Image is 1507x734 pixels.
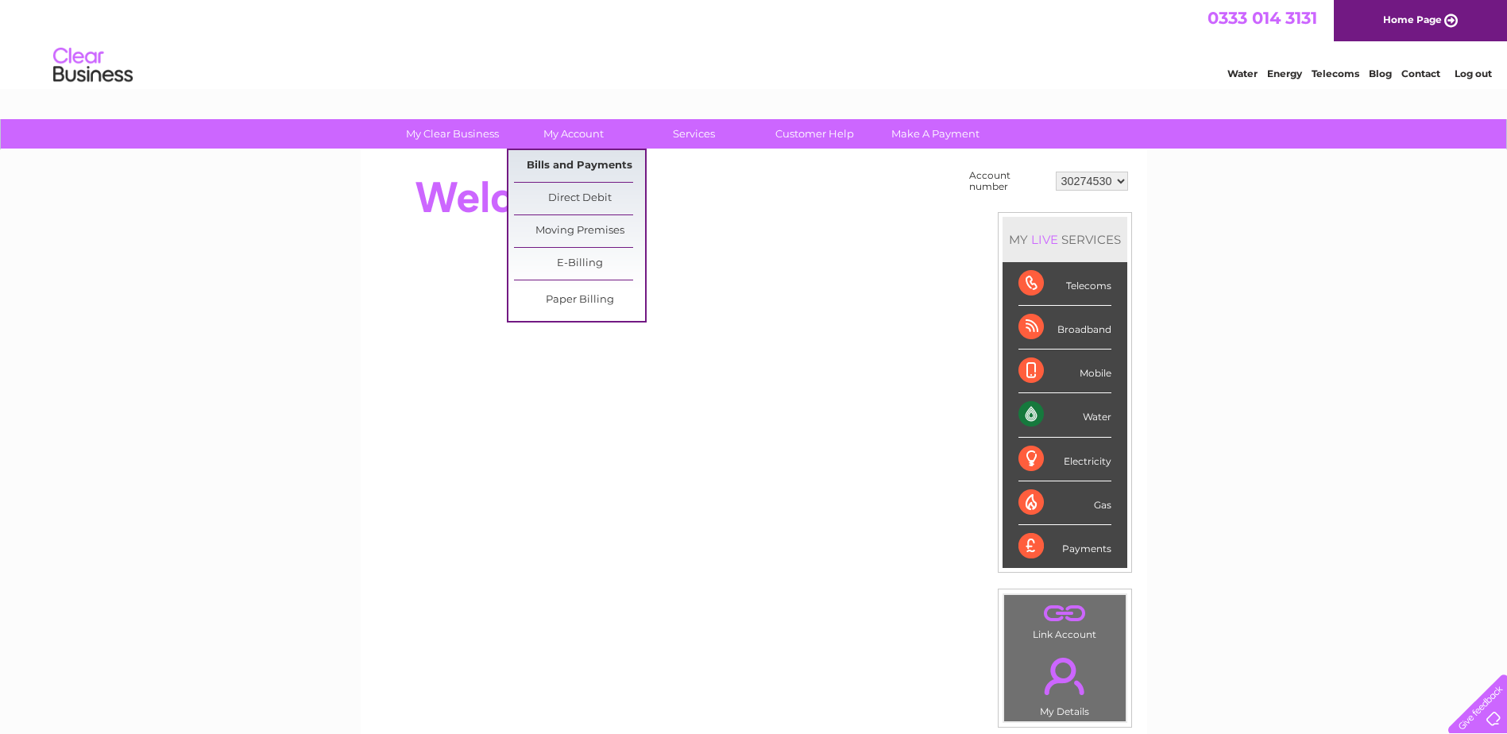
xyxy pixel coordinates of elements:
[1018,350,1111,393] div: Mobile
[1267,68,1302,79] a: Energy
[1003,217,1127,262] div: MY SERVICES
[1401,68,1440,79] a: Contact
[1018,438,1111,481] div: Electricity
[52,41,133,90] img: logo.png
[1018,525,1111,568] div: Payments
[514,284,645,316] a: Paper Billing
[387,119,518,149] a: My Clear Business
[1003,644,1126,722] td: My Details
[749,119,880,149] a: Customer Help
[508,119,639,149] a: My Account
[514,248,645,280] a: E-Billing
[870,119,1001,149] a: Make A Payment
[628,119,759,149] a: Services
[965,166,1052,196] td: Account number
[514,215,645,247] a: Moving Premises
[1018,306,1111,350] div: Broadband
[1208,8,1317,28] a: 0333 014 3131
[1312,68,1359,79] a: Telecoms
[514,183,645,214] a: Direct Debit
[1455,68,1492,79] a: Log out
[1003,594,1126,644] td: Link Account
[1227,68,1258,79] a: Water
[1018,262,1111,306] div: Telecoms
[1018,393,1111,437] div: Water
[1028,232,1061,247] div: LIVE
[379,9,1130,77] div: Clear Business is a trading name of Verastar Limited (registered in [GEOGRAPHIC_DATA] No. 3667643...
[1008,648,1122,704] a: .
[1018,481,1111,525] div: Gas
[1369,68,1392,79] a: Blog
[514,150,645,182] a: Bills and Payments
[1008,599,1122,627] a: .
